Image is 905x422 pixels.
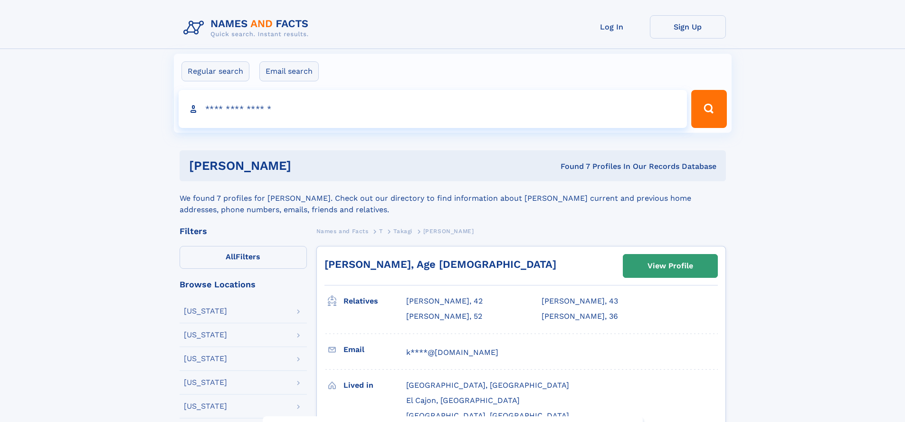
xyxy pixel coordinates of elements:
[406,381,569,390] span: [GEOGRAPHIC_DATA], [GEOGRAPHIC_DATA]
[180,15,316,41] img: Logo Names and Facts
[542,296,618,306] a: [PERSON_NAME], 43
[406,396,520,405] span: El Cajon, [GEOGRAPHIC_DATA]
[406,296,483,306] a: [PERSON_NAME], 42
[180,246,307,269] label: Filters
[379,228,383,235] span: T
[184,307,227,315] div: [US_STATE]
[259,61,319,81] label: Email search
[393,228,412,235] span: Takagi
[180,181,726,216] div: We found 7 profiles for [PERSON_NAME]. Check out our directory to find information about [PERSON_...
[316,225,369,237] a: Names and Facts
[179,90,687,128] input: search input
[542,311,618,322] a: [PERSON_NAME], 36
[184,355,227,363] div: [US_STATE]
[180,280,307,289] div: Browse Locations
[574,15,650,39] a: Log In
[406,311,482,322] a: [PERSON_NAME], 52
[426,161,716,172] div: Found 7 Profiles In Our Records Database
[184,402,227,410] div: [US_STATE]
[648,255,693,277] div: View Profile
[379,225,383,237] a: T
[343,293,406,309] h3: Relatives
[393,225,412,237] a: Takagi
[189,160,426,172] h1: [PERSON_NAME]
[423,228,474,235] span: [PERSON_NAME]
[324,258,556,270] a: [PERSON_NAME], Age [DEMOGRAPHIC_DATA]
[226,252,236,261] span: All
[623,255,717,277] a: View Profile
[691,90,726,128] button: Search Button
[343,377,406,393] h3: Lived in
[184,379,227,386] div: [US_STATE]
[343,342,406,358] h3: Email
[184,331,227,339] div: [US_STATE]
[181,61,249,81] label: Regular search
[650,15,726,39] a: Sign Up
[180,227,307,236] div: Filters
[406,411,569,420] span: [GEOGRAPHIC_DATA], [GEOGRAPHIC_DATA]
